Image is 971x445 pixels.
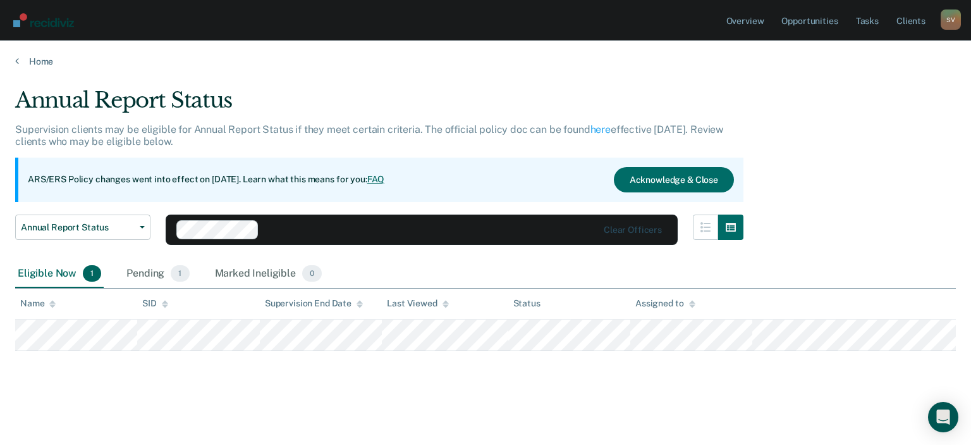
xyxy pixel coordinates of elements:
span: 1 [171,265,189,282]
a: here [590,123,611,135]
div: Name [20,298,56,309]
p: ARS/ERS Policy changes went into effect on [DATE]. Learn what this means for you: [28,173,384,186]
div: Last Viewed [387,298,448,309]
span: Annual Report Status [21,222,135,233]
button: Acknowledge & Close [614,167,734,192]
div: Annual Report Status [15,87,743,123]
a: Home [15,56,956,67]
span: 0 [302,265,322,282]
div: Clear officers [604,225,662,235]
img: Recidiviz [13,13,74,27]
div: Assigned to [635,298,695,309]
a: FAQ [367,174,385,184]
div: Eligible Now1 [15,260,104,288]
span: 1 [83,265,101,282]
div: Open Intercom Messenger [928,402,958,432]
button: Profile dropdown button [941,9,961,30]
div: Supervision End Date [265,298,363,309]
div: S V [941,9,961,30]
div: SID [142,298,168,309]
p: Supervision clients may be eligible for Annual Report Status if they meet certain criteria. The o... [15,123,723,147]
div: Pending1 [124,260,192,288]
button: Annual Report Status [15,215,150,240]
div: Marked Ineligible0 [212,260,325,288]
div: Status [513,298,540,309]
